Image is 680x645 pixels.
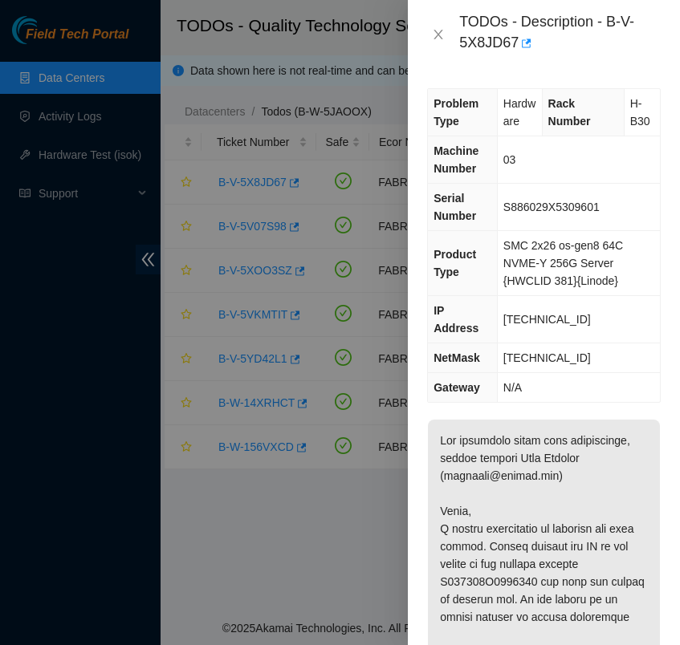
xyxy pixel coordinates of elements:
[503,201,600,213] span: S886029X5309601
[503,239,623,287] span: SMC 2x26 os-gen8 64C NVME-Y 256G Server {HWCLID 381}{Linode}
[434,144,478,175] span: Machine Number
[503,351,591,364] span: [TECHNICAL_ID]
[548,97,591,128] span: Rack Number
[459,13,661,56] div: TODOs - Description - B-V-5X8JD67
[503,153,516,166] span: 03
[434,304,478,335] span: IP Address
[427,27,450,43] button: Close
[630,97,650,128] span: H-B30
[434,381,480,394] span: Gateway
[503,381,522,394] span: N/A
[503,313,591,326] span: [TECHNICAL_ID]
[434,248,476,278] span: Product Type
[503,97,535,128] span: Hardware
[434,192,476,222] span: Serial Number
[432,28,445,41] span: close
[434,351,480,364] span: NetMask
[434,97,478,128] span: Problem Type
